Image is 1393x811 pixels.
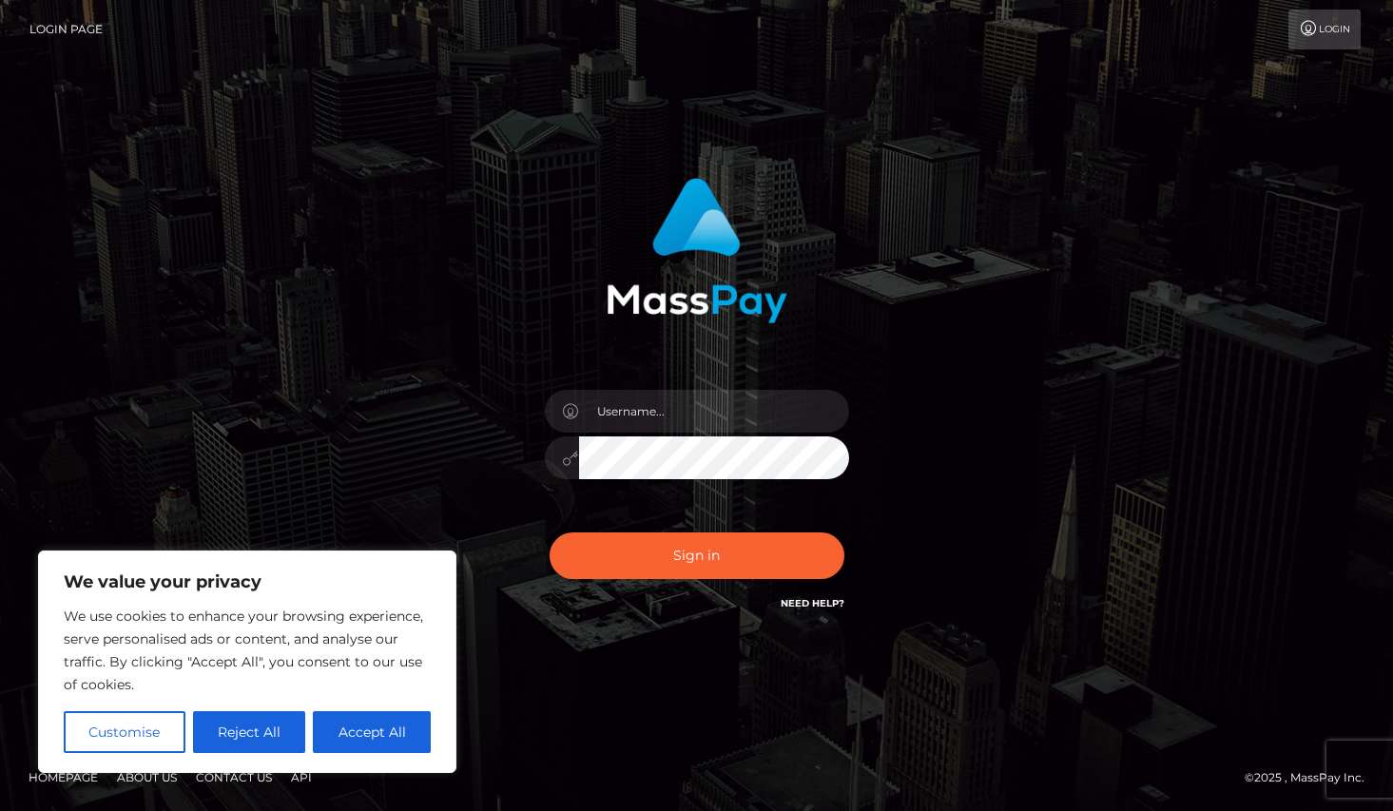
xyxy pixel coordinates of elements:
[64,605,431,696] p: We use cookies to enhance your browsing experience, serve personalised ads or content, and analys...
[64,570,431,593] p: We value your privacy
[21,763,106,792] a: Homepage
[579,390,849,433] input: Username...
[550,532,844,579] button: Sign in
[188,763,280,792] a: Contact Us
[781,597,844,609] a: Need Help?
[283,763,319,792] a: API
[193,711,306,753] button: Reject All
[1288,10,1361,49] a: Login
[29,10,103,49] a: Login Page
[64,711,185,753] button: Customise
[38,550,456,773] div: We value your privacy
[607,178,787,323] img: MassPay Login
[109,763,184,792] a: About Us
[1245,767,1379,788] div: © 2025 , MassPay Inc.
[313,711,431,753] button: Accept All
